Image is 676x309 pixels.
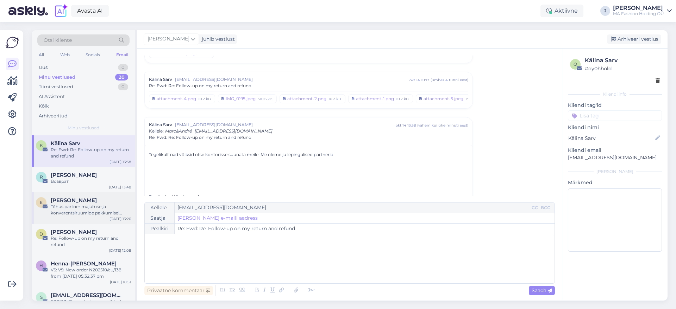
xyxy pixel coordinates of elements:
p: [EMAIL_ADDRESS][DOMAIN_NAME] [568,154,662,161]
span: H [39,263,43,268]
div: # oy0hhold [585,65,660,72]
a: [PERSON_NAME]MA Fashion Holding OÜ [613,5,672,17]
div: Re: Fwd: Re: Follow-up on my return and refund [51,147,131,159]
div: Email [115,50,130,59]
span: Kälina Sarv [149,76,172,83]
p: Märkmed [568,179,662,186]
span: [EMAIL_ADDRESS][DOMAIN_NAME] [175,76,409,83]
span: o [574,62,577,67]
div: attachment-2.png [287,96,326,102]
input: Lisa tag [568,110,662,121]
span: E [40,200,43,205]
div: Tõhus partner majutuse ja konverentsiruumide pakkumisel [GEOGRAPHIC_DATA]. [51,204,131,216]
span: Marc&André [165,128,192,134]
div: J [600,6,610,16]
div: Uus [39,64,48,71]
div: Kliendi info [568,91,662,97]
div: Minu vestlused [39,74,75,81]
span: Danita Westphal [51,229,97,235]
div: AI Assistent [39,93,65,100]
div: Tiimi vestlused [39,83,73,90]
span: Re: Fwd: Re: Follow-up on my return and refund [149,134,251,141]
div: [DATE] 12:08 [109,248,131,253]
div: MA Fashion Holding OÜ [613,11,664,17]
p: Kliendi tag'id [568,102,662,109]
span: Otsi kliente [44,37,72,44]
div: 10.2 kB [395,96,409,102]
span: Ramona Pavlikova [51,172,97,178]
span: Saada [532,287,552,294]
div: Kellele [145,202,175,213]
div: Pealkiri [145,224,175,234]
span: Kellele : [149,128,164,134]
span: [PERSON_NAME] [148,35,189,43]
div: 15.6 kB [465,96,478,102]
span: Minu vestlused [68,125,99,131]
a: [PERSON_NAME] e-maili aadress [177,214,258,222]
span: [EMAIL_ADDRESS][DOMAIN_NAME] [195,128,273,134]
div: CC [530,205,539,211]
div: 0 [118,83,128,90]
div: 10.2 kB [198,96,212,102]
div: 10.2 kB [328,96,342,102]
div: IMG_0195.jpeg [226,96,256,102]
div: Arhiveeri vestlus [607,34,661,44]
span: R [40,174,43,180]
div: BCC [539,205,552,211]
span: Kälina Sarv [149,122,172,128]
div: Kõik [39,103,49,110]
div: [DATE] 13:26 [109,216,131,221]
span: Emil HOKKONEN [51,197,97,204]
div: [DATE] 13:58 [109,159,131,165]
span: Scorpinataly@web.de [51,292,124,298]
span: S [40,295,43,300]
p: Kliendi nimi [568,124,662,131]
div: attachment-1.png [356,96,394,102]
p: Tervitades / Kind regards, [149,194,468,200]
img: Askly Logo [6,36,19,49]
div: VS: VS: New order N202510/eu/138 from [DATE] 05:32:37 pm [51,267,131,279]
div: Socials [84,50,101,59]
div: Saatja [145,213,175,223]
div: Web [59,50,71,59]
div: Kälina Sarv [585,56,660,65]
div: [DATE] 10:51 [110,279,131,285]
input: Recepient... [175,202,530,213]
div: [PERSON_NAME] [613,5,664,11]
a: Avasta AI [71,5,109,17]
span: Re: Fwd: Re: Follow-up on my return and refund [149,83,251,89]
div: ( vähem kui ühe minuti eest ) [417,123,468,128]
div: [DATE] 13:48 [109,185,131,190]
div: Возврат [51,178,131,185]
span: Henna-Riikka Sokka [51,260,117,267]
span: D [39,231,43,237]
div: juhib vestlust [199,36,235,43]
input: Lisa nimi [568,134,654,142]
div: Aktiivne [540,5,583,17]
input: Write subject here... [175,224,555,234]
span: K [40,143,43,148]
div: 0 [118,64,128,71]
p: Kliendi email [568,147,662,154]
span: Kälina Sarv [51,140,80,147]
div: attachment-4.png [157,96,196,102]
div: All [37,50,45,59]
div: 20 [115,74,128,81]
div: okt 14 10:17 [409,77,429,83]
div: okt 14 13:58 [396,123,416,128]
img: explore-ai [54,4,68,18]
div: attachment-5.jpeg [424,96,463,102]
p: Tegelikult nad võiksid otse kontorisse suunata meile. Me oleme ju lepingulised partnerid [149,152,468,158]
div: Privaatne kommentaar [144,286,213,295]
div: Arhiveeritud [39,112,68,120]
div: Re: Follow-up on my return and refund [51,235,131,248]
div: ( umbes 4 tunni eest ) [431,77,468,83]
div: 310.6 kB [257,96,273,102]
span: [EMAIL_ADDRESS][DOMAIN_NAME] [175,122,396,128]
div: [PERSON_NAME] [568,168,662,175]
